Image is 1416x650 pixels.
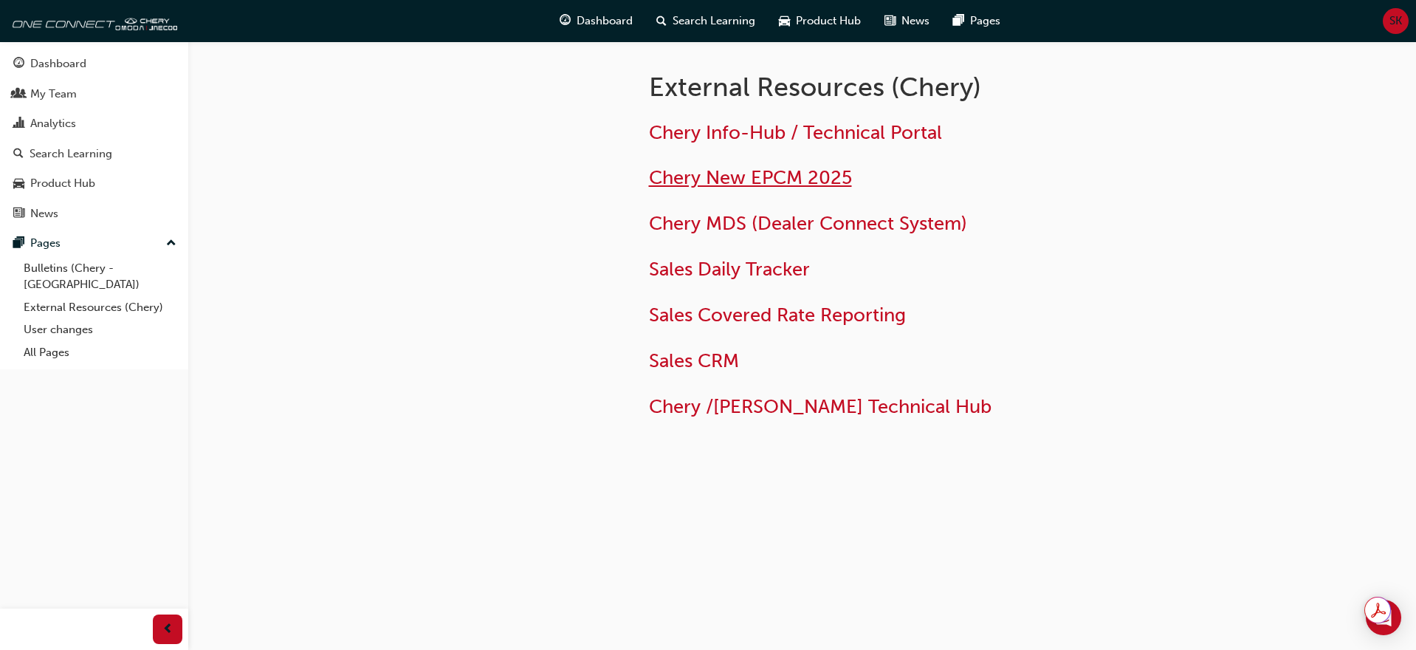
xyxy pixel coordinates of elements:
div: Pages [30,235,61,252]
span: search-icon [656,12,667,30]
span: Pages [970,13,1000,30]
a: Chery Info-Hub / Technical Portal [649,121,942,144]
span: Dashboard [577,13,633,30]
span: pages-icon [13,237,24,250]
span: Search Learning [673,13,755,30]
button: SK [1383,8,1409,34]
div: Product Hub [30,175,95,192]
span: Product Hub [796,13,861,30]
span: car-icon [779,12,790,30]
a: Bulletins (Chery - [GEOGRAPHIC_DATA]) [18,257,182,296]
span: chart-icon [13,117,24,131]
span: news-icon [13,208,24,221]
a: User changes [18,318,182,341]
a: All Pages [18,341,182,364]
a: Dashboard [6,50,182,78]
a: Search Learning [6,140,182,168]
a: Sales CRM [649,349,739,372]
a: pages-iconPages [941,6,1012,36]
div: Dashboard [30,55,86,72]
span: News [901,13,929,30]
a: Chery /[PERSON_NAME] Technical Hub [649,395,991,418]
a: news-iconNews [873,6,941,36]
a: My Team [6,81,182,108]
button: Pages [6,230,182,257]
span: pages-icon [953,12,964,30]
div: Search Learning [30,146,112,162]
span: up-icon [166,234,176,253]
div: Analytics [30,115,76,132]
a: Sales Daily Tracker [649,258,810,281]
button: DashboardMy TeamAnalyticsSearch LearningProduct HubNews [6,47,182,230]
a: News [6,200,182,227]
a: External Resources (Chery) [18,296,182,319]
div: My Team [30,86,77,103]
div: News [30,205,58,222]
span: car-icon [13,177,24,191]
a: Sales Covered Rate Reporting [649,304,906,326]
span: search-icon [13,148,24,161]
a: Analytics [6,110,182,137]
img: oneconnect [7,6,177,35]
span: guage-icon [13,58,24,71]
span: people-icon [13,88,24,101]
span: SK [1389,13,1402,30]
span: prev-icon [162,620,173,639]
span: guage-icon [560,12,571,30]
span: news-icon [884,12,896,30]
a: guage-iconDashboard [548,6,645,36]
h1: External Resources (Chery) [649,71,1133,103]
a: Chery MDS (Dealer Connect System) [649,212,967,235]
a: Chery New EPCM 2025 [649,166,852,189]
a: car-iconProduct Hub [767,6,873,36]
a: search-iconSearch Learning [645,6,767,36]
a: Product Hub [6,170,182,197]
